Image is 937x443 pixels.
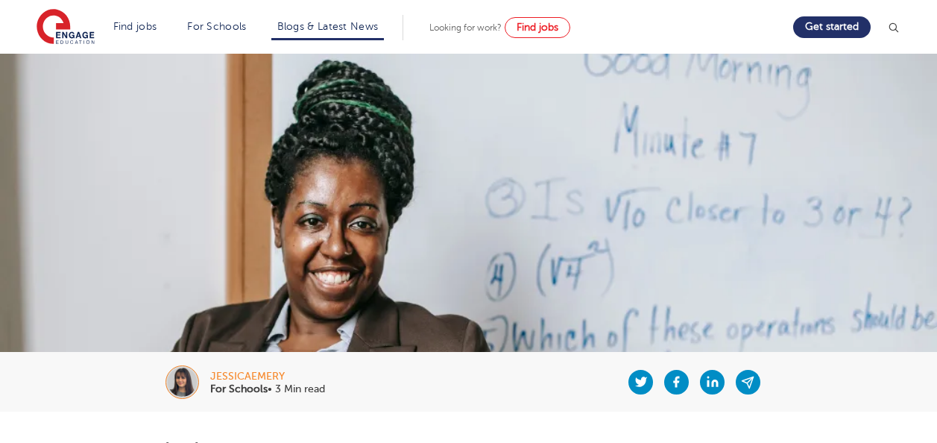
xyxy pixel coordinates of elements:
[505,17,570,38] a: Find jobs
[429,22,502,33] span: Looking for work?
[210,383,268,395] b: For Schools
[37,9,95,46] img: Engage Education
[210,384,325,395] p: • 3 Min read
[113,21,157,32] a: Find jobs
[517,22,558,33] span: Find jobs
[277,21,379,32] a: Blogs & Latest News
[210,371,325,382] div: jessicaemery
[187,21,246,32] a: For Schools
[793,16,871,38] a: Get started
